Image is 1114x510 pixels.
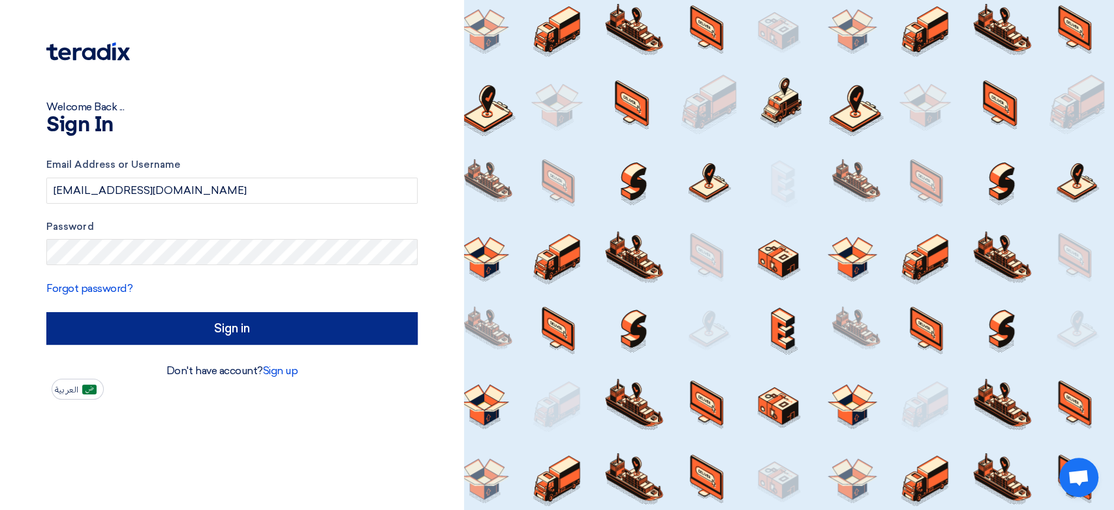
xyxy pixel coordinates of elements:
[46,282,132,295] a: Forgot password?
[46,115,418,136] h1: Sign In
[82,385,97,394] img: ar-AR.png
[46,42,130,61] img: Teradix logo
[46,157,418,172] label: Email Address or Username
[46,99,418,115] div: Welcome Back ...
[1059,458,1098,497] a: Open chat
[46,219,418,234] label: Password
[46,312,418,345] input: Sign in
[55,385,78,394] span: العربية
[46,363,418,379] div: Don't have account?
[52,379,104,400] button: العربية
[263,364,298,377] a: Sign up
[46,178,418,204] input: Enter your business email or username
